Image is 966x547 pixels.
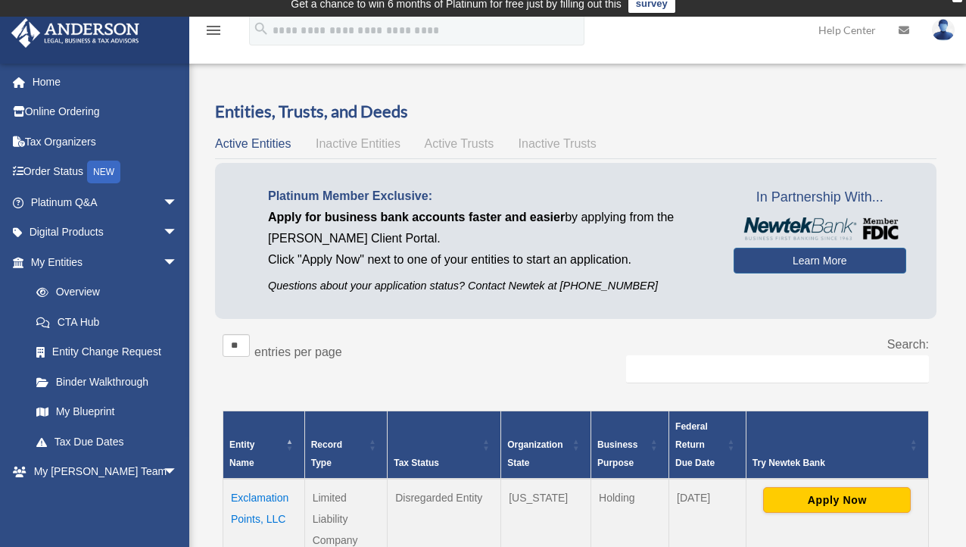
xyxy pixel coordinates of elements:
[21,367,193,397] a: Binder Walkthrough
[21,337,193,367] a: Entity Change Request
[887,338,929,351] label: Search:
[21,307,193,337] a: CTA Hub
[11,247,193,277] a: My Entitiesarrow_drop_down
[21,397,193,427] a: My Blueprint
[21,277,185,308] a: Overview
[746,411,928,480] th: Try Newtek Bank : Activate to sort
[741,217,899,241] img: NewtekBankLogoSM.png
[425,137,494,150] span: Active Trusts
[11,97,201,127] a: Online Ordering
[163,217,193,248] span: arrow_drop_down
[163,187,193,218] span: arrow_drop_down
[268,207,711,249] p: by applying from the [PERSON_NAME] Client Portal.
[11,457,201,487] a: My [PERSON_NAME] Teamarrow_drop_down
[591,411,669,480] th: Business Purpose: Activate to sort
[11,187,201,217] a: Platinum Q&Aarrow_drop_down
[268,277,711,295] p: Questions about your application status? Contact Newtek at [PHONE_NUMBER]
[204,27,223,39] a: menu
[675,421,715,468] span: Federal Return Due Date
[669,411,746,480] th: Federal Return Due Date: Activate to sort
[501,411,591,480] th: Organization State: Activate to sort
[316,137,400,150] span: Inactive Entities
[268,211,565,223] span: Apply for business bank accounts faster and easier
[507,439,562,468] span: Organization State
[394,458,439,468] span: Tax Status
[388,411,501,480] th: Tax Status: Activate to sort
[163,486,193,517] span: arrow_drop_down
[223,411,305,480] th: Entity Name: Activate to invert sorting
[253,20,270,37] i: search
[304,411,387,480] th: Record Type: Activate to sort
[11,157,201,188] a: Order StatusNEW
[311,439,342,468] span: Record Type
[763,487,911,513] button: Apply Now
[163,247,193,278] span: arrow_drop_down
[932,19,955,41] img: User Pic
[229,439,254,468] span: Entity Name
[163,457,193,488] span: arrow_drop_down
[734,248,906,273] a: Learn More
[597,439,637,468] span: Business Purpose
[204,21,223,39] i: menu
[21,427,193,457] a: Tax Due Dates
[87,161,120,183] div: NEW
[254,345,342,358] label: entries per page
[215,137,291,150] span: Active Entities
[11,217,201,248] a: Digital Productsarrow_drop_down
[11,127,201,157] a: Tax Organizers
[11,67,201,97] a: Home
[215,100,936,123] h3: Entities, Trusts, and Deeds
[268,186,711,207] p: Platinum Member Exclusive:
[753,454,905,472] div: Try Newtek Bank
[519,137,597,150] span: Inactive Trusts
[268,249,711,270] p: Click "Apply Now" next to one of your entities to start an application.
[7,18,144,48] img: Anderson Advisors Platinum Portal
[734,186,906,210] span: In Partnership With...
[11,486,201,517] a: My Documentsarrow_drop_down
